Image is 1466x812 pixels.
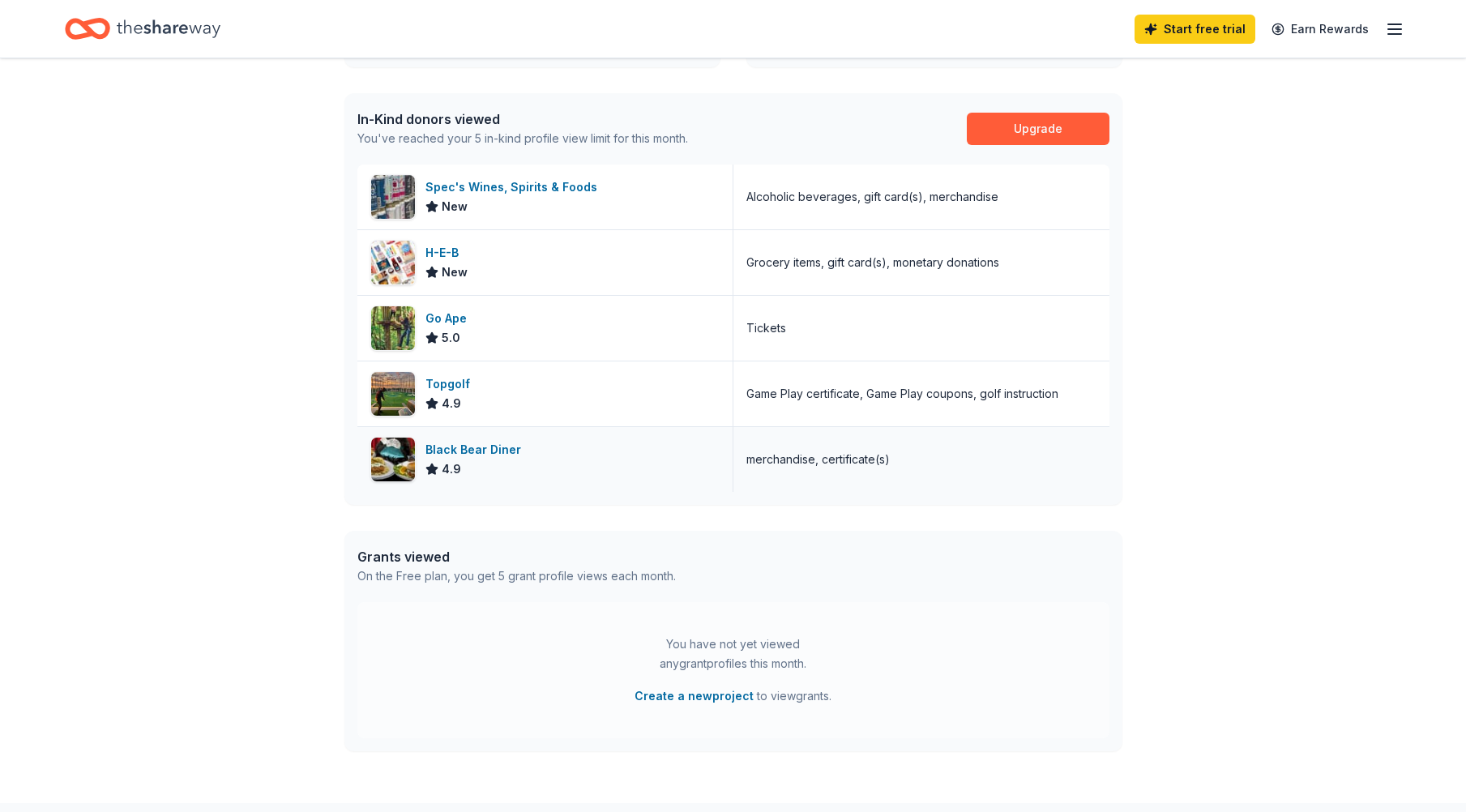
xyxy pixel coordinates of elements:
div: Black Bear Diner [425,440,528,459]
div: Tickets [746,318,786,338]
div: In-Kind donors viewed [357,109,688,129]
img: Image for H-E-B [371,241,415,284]
span: 4.9 [442,394,461,413]
span: New [442,263,468,282]
img: Image for Black Bear Diner [371,438,415,481]
div: Grocery items, gift card(s), monetary donations [746,253,999,272]
div: Go Ape [425,309,473,328]
img: Image for Spec's Wines, Spirits & Foods [371,175,415,219]
span: 5.0 [442,328,460,348]
img: Image for Topgolf [371,372,415,416]
div: You have not yet viewed any grant profiles this month. [632,635,835,673]
a: Start free trial [1135,15,1255,44]
div: merchandise, certificate(s) [746,450,890,469]
div: Topgolf [425,374,477,394]
span: to view grants . [635,686,831,706]
a: Upgrade [967,113,1109,145]
div: H-E-B [425,243,468,263]
div: Game Play certificate, Game Play coupons, golf instruction [746,384,1058,404]
div: Alcoholic beverages, gift card(s), merchandise [746,187,998,207]
button: Create a newproject [635,686,754,706]
span: 4.9 [442,459,461,479]
div: Spec's Wines, Spirits & Foods [425,177,604,197]
a: Home [65,10,220,48]
span: New [442,197,468,216]
img: Image for Go Ape [371,306,415,350]
div: You've reached your 5 in-kind profile view limit for this month. [357,129,688,148]
a: Earn Rewards [1262,15,1378,44]
div: On the Free plan, you get 5 grant profile views each month. [357,566,676,586]
div: Grants viewed [357,547,676,566]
